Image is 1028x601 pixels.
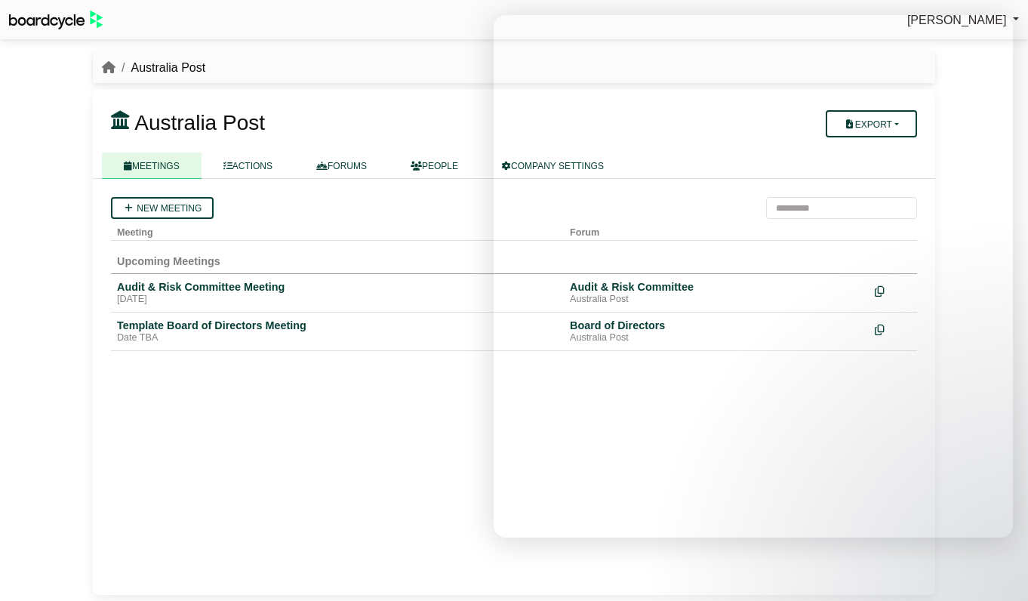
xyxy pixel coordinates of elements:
[115,58,205,78] li: Australia Post
[117,255,220,267] span: Upcoming Meetings
[480,153,626,179] a: COMPANY SETTINGS
[389,153,480,179] a: PEOPLE
[202,153,294,179] a: ACTIONS
[134,111,265,134] span: Australia Post
[117,294,558,306] div: [DATE]
[977,550,1013,586] iframe: Intercom live chat
[117,319,558,344] a: Template Board of Directors Meeting Date TBA
[907,14,1007,26] span: [PERSON_NAME]
[907,11,1019,30] a: [PERSON_NAME]
[102,153,202,179] a: MEETINGS
[117,319,558,332] div: Template Board of Directors Meeting
[117,332,558,344] div: Date TBA
[9,11,103,29] img: BoardcycleBlackGreen-aaafeed430059cb809a45853b8cf6d952af9d84e6e89e1f1685b34bfd5cb7d64.svg
[117,280,558,294] div: Audit & Risk Committee Meeting
[111,197,214,219] a: New meeting
[111,219,564,241] th: Meeting
[117,280,558,306] a: Audit & Risk Committee Meeting [DATE]
[494,15,1013,538] iframe: Intercom live chat
[294,153,389,179] a: FORUMS
[102,58,205,78] nav: breadcrumb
